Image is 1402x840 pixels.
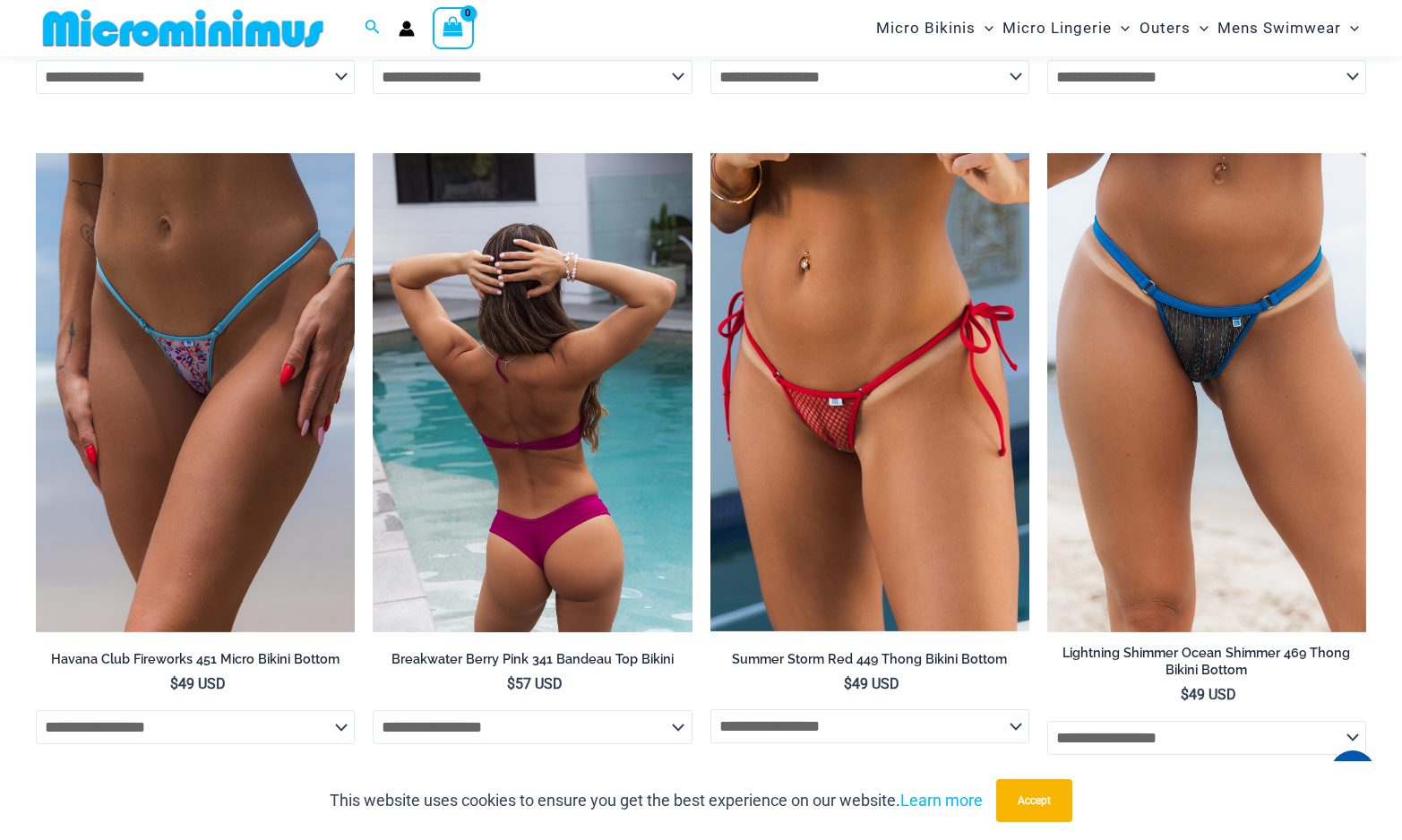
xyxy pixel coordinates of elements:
h2: Lightning Shimmer Ocean Shimmer 469 Thong Bikini Bottom [1047,645,1366,678]
span: Menu Toggle [1112,5,1130,51]
a: OutersMenu ToggleMenu Toggle [1135,5,1213,51]
bdi: 49 USD [170,675,226,692]
a: Learn more [900,791,983,810]
a: Breakwater Berry Pink 341 halter 01Breakwater Berry Pink 341 halter 4956 Short 06Breakwater Berry... [373,153,692,631]
img: Summer Storm Red 449 Thong 01 [710,153,1029,631]
span: $ [844,675,852,692]
span: Menu Toggle [1341,5,1359,51]
button: Accept [996,779,1072,822]
p: This website uses cookies to ensure you get the best experience on our website. [330,787,983,814]
a: Micro BikinisMenu ToggleMenu Toggle [872,5,998,51]
span: Outers [1140,5,1191,51]
a: Lightning Shimmer Ocean Shimmer 469 Thong 01Lightning Shimmer Ocean Shimmer 469 Thong 02Lightning... [1047,153,1366,631]
a: Breakwater Berry Pink 341 Bandeau Top Bikini [373,651,692,674]
a: Lightning Shimmer Ocean Shimmer 469 Thong Bikini Bottom [1047,645,1366,685]
a: Summer Storm Red 449 Thong Bikini Bottom [710,651,1029,674]
span: $ [507,675,515,692]
span: Micro Bikinis [876,5,976,51]
h2: Summer Storm Red 449 Thong Bikini Bottom [710,651,1029,668]
a: Account icon link [399,21,415,37]
bdi: 49 USD [1181,686,1236,703]
a: View Shopping Cart, empty [433,7,474,48]
img: Breakwater Berry Pink 341 halter 4956 Short 06 [373,153,692,631]
span: Micro Lingerie [1002,5,1112,51]
bdi: 57 USD [507,675,563,692]
img: Havana Club Fireworks 451 Micro [36,153,355,631]
span: Mens Swimwear [1217,5,1341,51]
h2: Havana Club Fireworks 451 Micro Bikini Bottom [36,651,355,668]
span: $ [1181,686,1189,703]
span: Menu Toggle [976,5,993,51]
a: Havana Club Fireworks 451 MicroHavana Club Fireworks 312 Tri Top 451 Thong 02Havana Club Firework... [36,153,355,631]
img: Lightning Shimmer Ocean Shimmer 469 Thong 01 [1047,153,1366,631]
span: Menu Toggle [1191,5,1208,51]
a: Summer Storm Red 449 Thong 01Summer Storm Red 449 Thong 03Summer Storm Red 449 Thong 03 [710,153,1029,631]
h2: Breakwater Berry Pink 341 Bandeau Top Bikini [373,651,692,668]
nav: Site Navigation [869,3,1366,54]
span: $ [170,675,178,692]
a: Havana Club Fireworks 451 Micro Bikini Bottom [36,651,355,674]
img: MM SHOP LOGO FLAT [36,8,331,48]
a: Micro LingerieMenu ToggleMenu Toggle [998,5,1134,51]
a: Mens SwimwearMenu ToggleMenu Toggle [1213,5,1363,51]
a: Search icon link [365,17,381,39]
bdi: 49 USD [844,675,899,692]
